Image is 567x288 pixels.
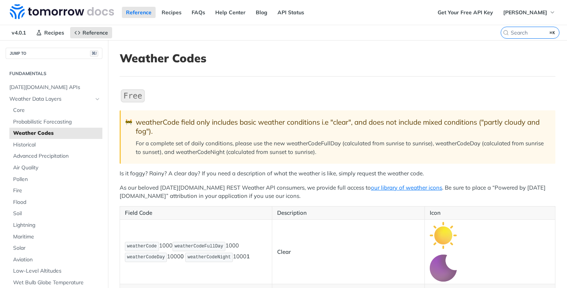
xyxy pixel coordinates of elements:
[211,7,250,18] a: Help Center
[10,4,114,19] img: Tomorrow.io Weather API Docs
[44,29,64,36] span: Recipes
[9,151,102,162] a: Advanced Precipitation
[246,253,250,260] strong: 1
[125,241,267,263] p: 1000 1000 1000 1000
[273,7,308,18] a: API Status
[70,27,112,38] a: Reference
[9,243,102,254] a: Solar
[9,84,100,91] span: [DATE][DOMAIN_NAME] APIs
[252,7,271,18] a: Blog
[9,197,102,208] a: Flood
[6,82,102,93] a: [DATE][DOMAIN_NAME] APIs
[430,264,457,271] span: Expand image
[13,118,100,126] span: Probabilistic Forecasting
[6,93,102,105] a: Weather Data LayersHide subpages for Weather Data Layers
[127,255,165,260] span: weatherCodeDay
[13,279,100,286] span: Wet Bulb Globe Temperature
[120,51,555,65] h1: Weather Codes
[503,9,547,16] span: [PERSON_NAME]
[13,152,100,160] span: Advanced Precipitation
[127,244,157,249] span: weatherCode
[13,233,100,241] span: Maritime
[13,176,100,183] span: Pollen
[13,130,100,137] span: Weather Codes
[13,107,100,114] span: Core
[433,7,497,18] a: Get Your Free API Key
[13,199,100,206] span: Flood
[9,116,102,128] a: Probabilistic Forecasting
[430,255,457,282] img: clear_night
[430,222,457,249] img: clear_day
[9,174,102,185] a: Pollen
[9,139,102,151] a: Historical
[82,29,108,36] span: Reference
[94,96,100,102] button: Hide subpages for Weather Data Layers
[13,164,100,172] span: Air Quality
[13,210,100,217] span: Soil
[9,208,102,219] a: Soil
[6,48,102,59] button: JUMP TO⌘/
[7,27,30,38] span: v4.0.1
[9,231,102,243] a: Maritime
[430,209,550,217] p: Icon
[136,118,548,136] div: weatherCode field only includes basic weather conditions i.e "clear", and does not include mixed ...
[13,244,100,252] span: Solar
[180,253,184,260] strong: 0
[90,50,98,57] span: ⌘/
[499,7,559,18] button: [PERSON_NAME]
[32,27,68,38] a: Recipes
[9,162,102,173] a: Air Quality
[9,220,102,231] a: Lightning
[277,248,291,255] strong: Clear
[136,139,548,156] p: For a complete set of daily conditions, please use the new weatherCodeFullDay (calculated from su...
[157,7,186,18] a: Recipes
[9,185,102,196] a: Fire
[13,187,100,195] span: Fire
[13,222,100,229] span: Lightning
[6,70,102,77] h2: Fundamentals
[9,265,102,277] a: Low-Level Altitudes
[9,105,102,116] a: Core
[371,184,442,191] a: our library of weather icons
[13,141,100,149] span: Historical
[122,7,156,18] a: Reference
[13,256,100,264] span: Aviation
[125,118,132,127] span: 🚧
[9,254,102,265] a: Aviation
[120,184,555,201] p: As our beloved [DATE][DOMAIN_NAME] REST Weather API consumers, we provide full access to . Be sur...
[548,29,557,36] kbd: ⌘K
[187,7,209,18] a: FAQs
[430,231,457,238] span: Expand image
[503,30,509,36] svg: Search
[187,255,231,260] span: weatherCodeNight
[9,95,93,103] span: Weather Data Layers
[13,267,100,275] span: Low-Level Altitudes
[120,169,555,178] p: Is it foggy? Rainy? A clear day? If you need a description of what the weather is like, simply re...
[175,244,223,249] span: weatherCodeFullDay
[9,128,102,139] a: Weather Codes
[125,209,267,217] p: Field Code
[277,209,419,217] p: Description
